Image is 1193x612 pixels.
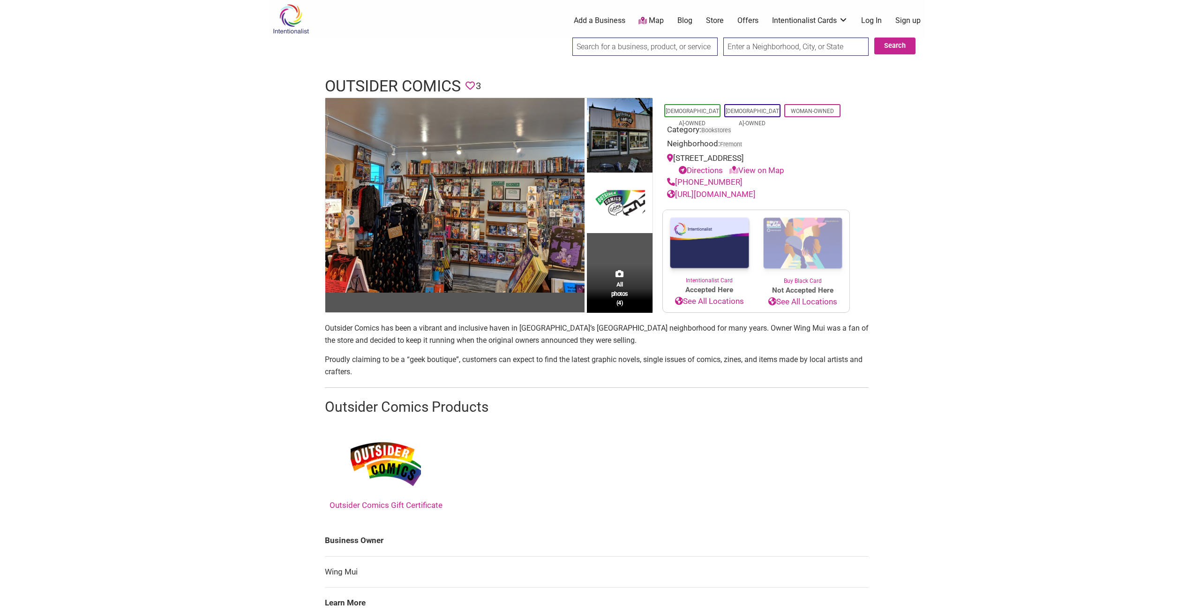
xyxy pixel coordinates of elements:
[587,98,653,175] img: Outsider Comics
[895,15,921,26] a: Sign up
[737,15,758,26] a: Offers
[729,166,784,175] a: View on Map
[861,15,882,26] a: Log In
[679,166,723,175] a: Directions
[325,354,869,378] p: Proudly claiming to be a “geek boutique”, customers can expect to find the latest graphic novels,...
[772,15,848,26] a: Intentionalist Cards
[756,210,849,277] img: Buy Black Card
[667,124,845,138] div: Category:
[667,138,845,152] div: Neighborhood:
[667,177,743,187] a: [PHONE_NUMBER]
[756,296,849,308] a: See All Locations
[325,322,869,346] p: Outsider Comics has been a vibrant and inclusive haven in [GEOGRAPHIC_DATA]’s [GEOGRAPHIC_DATA] n...
[325,525,869,556] td: Business Owner
[269,4,313,34] img: Intentionalist
[874,38,915,54] button: Search
[706,15,724,26] a: Store
[663,295,756,308] a: See All Locations
[677,15,692,26] a: Blog
[701,127,731,134] a: Bookstores
[726,108,779,127] a: [DEMOGRAPHIC_DATA]-Owned
[663,210,756,276] img: Intentionalist Card
[667,152,845,176] div: [STREET_ADDRESS]
[723,38,869,56] input: Enter a Neighborhood, City, or State
[476,79,481,93] span: 3
[611,280,628,307] span: All photos (4)
[663,285,756,295] span: Accepted Here
[791,108,834,114] a: Woman-Owned
[666,108,719,127] a: [DEMOGRAPHIC_DATA]-Owned
[663,210,756,285] a: Intentionalist Card
[572,38,718,56] input: Search for a business, product, or service
[325,397,869,417] h2: Outsider Comics Products
[574,15,625,26] a: Add a Business
[756,285,849,296] span: Not Accepted Here
[330,429,443,510] a: Outsider Comics Gift Certificate
[720,142,742,148] span: Fremont
[638,15,664,26] a: Map
[667,189,756,199] a: [URL][DOMAIN_NAME]
[325,98,585,293] img: Outsider Comics
[325,75,461,98] h1: Outsider Comics
[587,175,653,233] img: Outsider Comics
[325,556,869,588] td: Wing Mui
[756,210,849,285] a: Buy Black Card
